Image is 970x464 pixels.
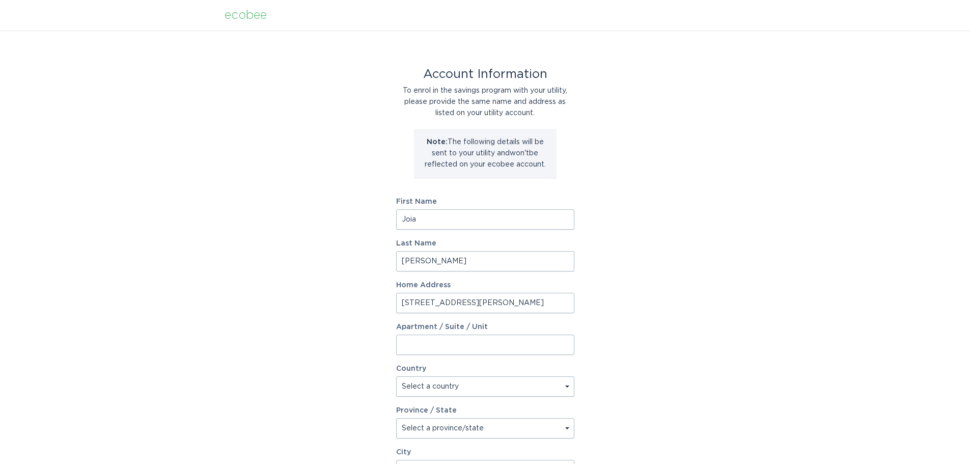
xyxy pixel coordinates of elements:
[396,282,574,289] label: Home Address
[427,139,448,146] strong: Note:
[396,323,574,331] label: Apartment / Suite / Unit
[225,10,267,21] div: ecobee
[396,365,426,372] label: Country
[396,240,574,247] label: Last Name
[396,85,574,119] div: To enrol in the savings program with your utility, please provide the same name and address as li...
[396,407,457,414] label: Province / State
[396,198,574,205] label: First Name
[396,69,574,80] div: Account Information
[422,137,549,170] p: The following details will be sent to your utility and won't be reflected on your ecobee account.
[396,449,574,456] label: City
